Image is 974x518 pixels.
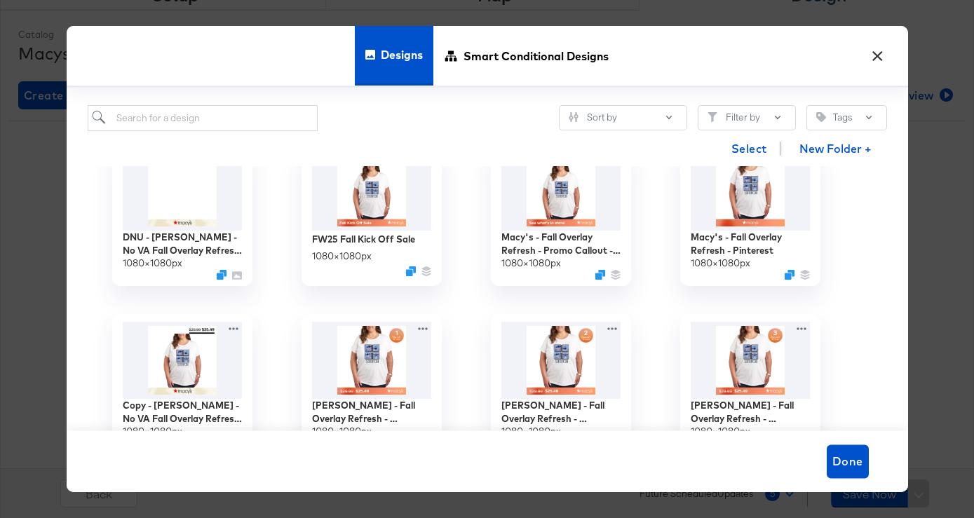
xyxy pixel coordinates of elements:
[464,25,609,86] span: Smart Conditional Designs
[691,425,750,438] div: 1080 × 1080 px
[501,257,561,270] div: 1080 × 1080 px
[123,322,242,399] img: tNaU-XNNmLzMKlwrb4I8Iw.jpg
[302,314,442,454] div: [PERSON_NAME] - Fall Overlay Refresh - Countdown 1-day - Price Strike1080×1080px
[123,257,182,270] div: 1080 × 1080 px
[501,154,621,231] img: 6aXsa5vIwH1WZJ-fDu2PXQ.jpg
[691,322,810,399] img: 0TtzrkNF-2S3XXxHq1QMsQ.jpg
[406,266,416,276] svg: Duplicate
[865,40,891,65] button: ×
[112,146,252,286] div: DNU - [PERSON_NAME] - No VA Fall Overlay Refresh - Price Strike / Full Price1080×1080pxDuplicate
[691,154,810,231] img: B6eQ3iV9hMckMoDnQUHQZg.jpg
[501,399,621,425] div: [PERSON_NAME] - Fall Overlay Refresh - Countdown 2-day - Price Strike
[312,233,415,246] div: FW25 Fall Kick Off Sale
[123,425,182,438] div: 1080 × 1080 px
[112,314,252,454] div: Copy - [PERSON_NAME] - No VA Fall Overlay Refresh - Price Strike / Full Price1080×1080px
[827,444,869,478] button: Done
[787,137,884,163] button: New Folder +
[595,270,605,280] svg: Duplicate
[680,146,820,286] div: Macy's - Fall Overlay Refresh - Pinterest1080×1080pxDuplicate
[832,451,863,471] span: Done
[312,154,431,231] img: 0sgGaxhI7DT2gPRJKZzcAQ.jpg
[691,257,750,270] div: 1080 × 1080 px
[312,322,431,399] img: PzbE-6nMglPQvOsohlnGFQ.jpg
[217,270,226,280] svg: Duplicate
[708,112,717,122] svg: Filter
[88,105,318,131] input: Search for a design
[680,314,820,454] div: [PERSON_NAME] - Fall Overlay Refresh - Countdown 3-day - Price Strike1080×1080px
[302,146,442,286] div: FW25 Fall Kick Off Sale1080×1080pxDuplicate
[559,105,687,130] button: SlidersSort by
[123,399,242,425] div: Copy - [PERSON_NAME] - No VA Fall Overlay Refresh - Price Strike / Full Price
[312,399,431,425] div: [PERSON_NAME] - Fall Overlay Refresh - Countdown 1-day - Price Strike
[698,105,796,130] button: FilterFilter by
[123,154,242,231] img: 9hQscTnC8TMpmMmcAYvuew.jpg
[806,105,887,130] button: TagTags
[569,112,579,122] svg: Sliders
[501,322,621,399] img: e1LjlCaeswYU2V9zvYSHVw.jpg
[501,231,621,257] div: Macy's - Fall Overlay Refresh - Promo Callout - Price Strike DAR
[785,270,794,280] svg: Duplicate
[816,112,826,122] svg: Tag
[312,250,372,263] div: 1080 × 1080 px
[691,231,810,257] div: Macy's - Fall Overlay Refresh - Pinterest
[381,24,423,86] span: Designs
[501,425,561,438] div: 1080 × 1080 px
[491,146,631,286] div: Macy's - Fall Overlay Refresh - Promo Callout - Price Strike DAR1080×1080pxDuplicate
[491,314,631,454] div: [PERSON_NAME] - Fall Overlay Refresh - Countdown 2-day - Price Strike1080×1080px
[312,425,372,438] div: 1080 × 1080 px
[726,135,773,163] button: Select
[731,139,767,158] span: Select
[123,231,242,257] div: DNU - [PERSON_NAME] - No VA Fall Overlay Refresh - Price Strike / Full Price
[691,399,810,425] div: [PERSON_NAME] - Fall Overlay Refresh - Countdown 3-day - Price Strike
